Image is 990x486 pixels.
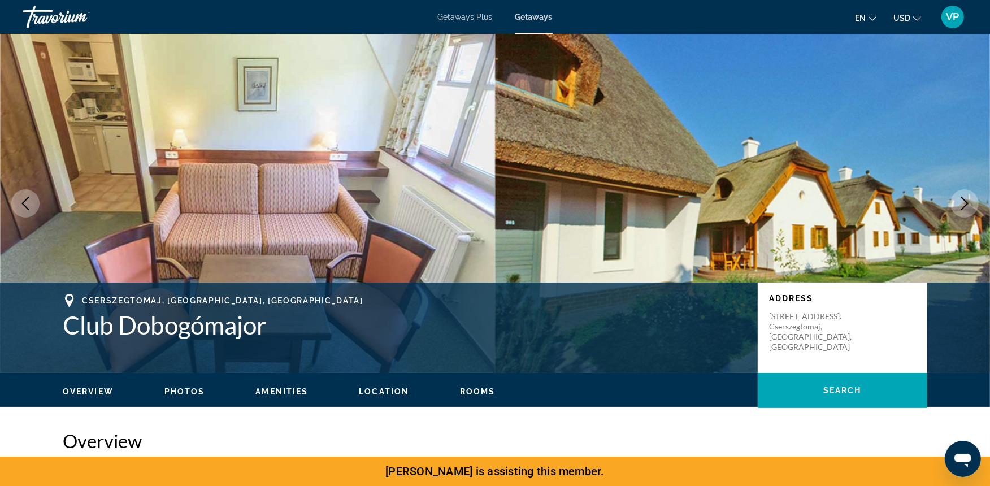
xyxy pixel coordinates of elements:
[945,441,981,477] iframe: Button to launch messaging window
[893,10,921,26] button: Change currency
[460,387,496,397] button: Rooms
[758,373,927,408] button: Search
[164,387,205,397] button: Photos
[893,14,910,23] span: USD
[855,14,866,23] span: en
[855,10,876,26] button: Change language
[823,386,862,395] span: Search
[11,189,40,218] button: Previous image
[946,11,959,23] span: VP
[23,2,136,32] a: Travorium
[438,12,493,21] a: Getaways Plus
[769,294,916,303] p: Address
[769,311,859,352] p: [STREET_ADDRESS]. Cserszegtomaj, [GEOGRAPHIC_DATA], [GEOGRAPHIC_DATA]
[359,387,409,397] button: Location
[164,387,205,396] span: Photos
[938,5,967,29] button: User Menu
[82,296,363,305] span: Cserszegtomaj, [GEOGRAPHIC_DATA], [GEOGRAPHIC_DATA]
[63,310,746,340] h1: Club Dobogómajor
[950,189,979,218] button: Next image
[460,387,496,396] span: Rooms
[63,387,114,396] span: Overview
[63,387,114,397] button: Overview
[255,387,308,397] button: Amenities
[255,387,308,396] span: Amenities
[359,387,409,396] span: Location
[63,429,927,452] h2: Overview
[385,465,605,478] span: [PERSON_NAME] is assisting this member.
[515,12,553,21] a: Getaways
